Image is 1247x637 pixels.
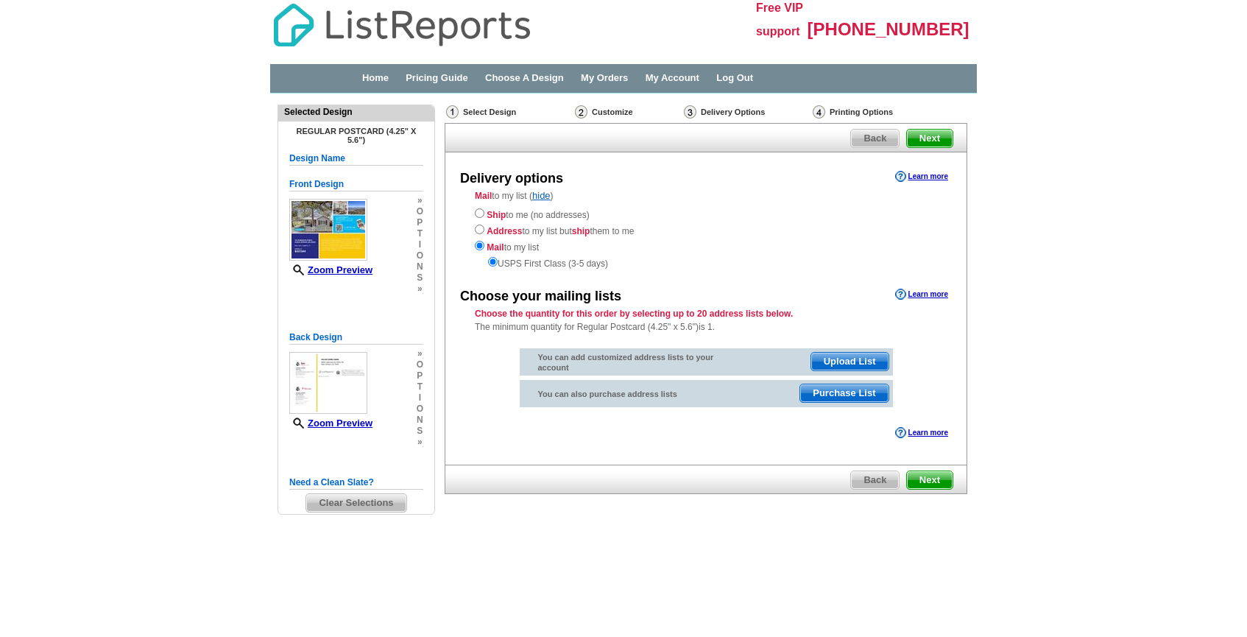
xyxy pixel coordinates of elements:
[646,72,699,83] a: My Account
[362,72,389,83] a: Home
[278,105,434,119] div: Selected Design
[289,177,423,191] h5: Front Design
[417,359,423,370] span: o
[487,226,522,236] strong: Address
[850,129,900,148] a: Back
[684,105,696,119] img: Delivery Options
[813,105,825,119] img: Printing Options & Summary
[850,471,900,490] a: Back
[289,199,367,261] img: small-thumb.jpg
[811,353,889,370] span: Upload List
[306,494,406,512] span: Clear Selections
[895,289,948,300] a: Learn more
[445,105,573,123] div: Select Design
[487,242,504,253] strong: Mail
[811,105,942,119] div: Printing Options
[460,287,621,306] div: Choose your mailing lists
[417,239,423,250] span: i
[417,217,423,228] span: p
[460,169,563,189] div: Delivery options
[475,309,793,319] strong: Choose the quantity for this order by selecting up to 20 address lists below.
[406,72,468,83] a: Pricing Guide
[289,264,372,275] a: Zoom Preview
[851,130,899,147] span: Back
[417,195,423,206] span: »
[289,352,367,414] img: small-thumb.jpg
[487,210,506,220] strong: Ship
[417,393,423,404] span: i
[575,105,587,119] img: Customize
[485,72,564,83] a: Choose A Design
[445,189,967,270] div: to my list ( )
[800,384,888,402] span: Purchase List
[445,307,967,334] div: The minimum quantity for Regular Postcard (4.25" x 5.6")is 1.
[851,471,899,489] span: Back
[475,191,492,201] strong: Mail
[417,206,423,217] span: o
[417,250,423,261] span: o
[808,19,969,39] span: [PHONE_NUMBER]
[532,190,551,201] a: hide
[716,72,753,83] a: Log Out
[581,72,628,83] a: My Orders
[895,171,948,183] a: Learn more
[907,130,953,147] span: Next
[417,381,423,393] span: t
[756,1,803,38] span: Free VIP support
[417,228,423,239] span: t
[289,331,423,345] h5: Back Design
[417,284,423,295] span: »
[417,348,423,359] span: »
[475,205,937,270] div: to me (no addresses) to my list but them to me to my list
[907,471,953,489] span: Next
[573,105,682,119] div: Customize
[682,105,811,123] div: Delivery Options
[446,105,459,119] img: Select Design
[417,437,423,448] span: »
[289,418,372,429] a: Zoom Preview
[289,152,423,166] h5: Design Name
[520,348,732,376] div: You can add customized address lists to your account
[417,370,423,381] span: p
[895,427,948,439] a: Learn more
[520,380,732,403] div: You can also purchase address lists
[475,254,937,270] div: USPS First Class (3-5 days)
[417,426,423,437] span: s
[417,415,423,426] span: n
[417,272,423,284] span: s
[417,261,423,272] span: n
[417,404,423,415] span: o
[572,226,590,236] strong: ship
[289,127,423,144] h4: Regular Postcard (4.25" x 5.6")
[289,476,423,490] h5: Need a Clean Slate?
